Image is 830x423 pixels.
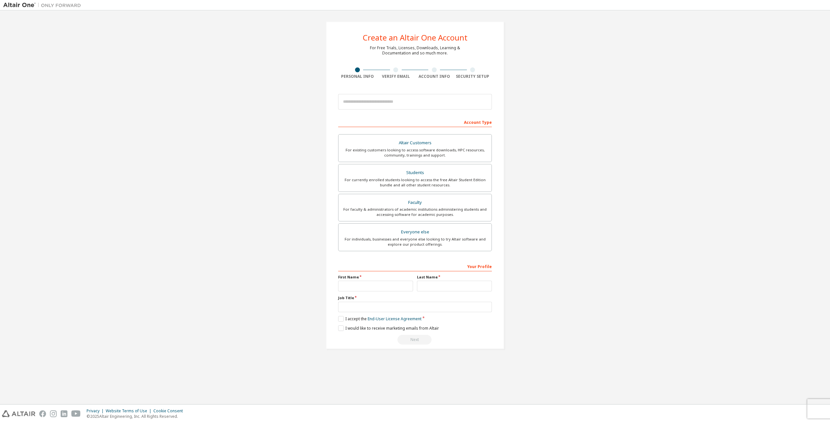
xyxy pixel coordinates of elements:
img: linkedin.svg [61,410,67,417]
p: © 2025 Altair Engineering, Inc. All Rights Reserved. [87,414,187,419]
label: Last Name [417,275,492,280]
div: Website Terms of Use [106,408,153,414]
div: Read and acccept EULA to continue [338,335,492,345]
div: Everyone else [342,228,488,237]
img: instagram.svg [50,410,57,417]
label: I accept the [338,316,421,322]
label: Job Title [338,295,492,300]
div: Altair Customers [342,138,488,147]
div: For faculty & administrators of academic institutions administering students and accessing softwa... [342,207,488,217]
div: Account Info [415,74,454,79]
div: Create an Altair One Account [363,34,468,41]
div: For individuals, businesses and everyone else looking to try Altair software and explore our prod... [342,237,488,247]
img: altair_logo.svg [2,410,35,417]
div: Privacy [87,408,106,414]
div: For Free Trials, Licenses, Downloads, Learning & Documentation and so much more. [370,45,460,56]
div: For existing customers looking to access software downloads, HPC resources, community, trainings ... [342,147,488,158]
div: Your Profile [338,261,492,271]
img: youtube.svg [71,410,81,417]
div: Cookie Consent [153,408,187,414]
div: Personal Info [338,74,377,79]
div: Security Setup [454,74,492,79]
img: facebook.svg [39,410,46,417]
div: For currently enrolled students looking to access the free Altair Student Edition bundle and all ... [342,177,488,188]
div: Verify Email [377,74,415,79]
div: Students [342,168,488,177]
label: First Name [338,275,413,280]
label: I would like to receive marketing emails from Altair [338,325,439,331]
div: Account Type [338,117,492,127]
img: Altair One [3,2,84,8]
a: End-User License Agreement [368,316,421,322]
div: Faculty [342,198,488,207]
